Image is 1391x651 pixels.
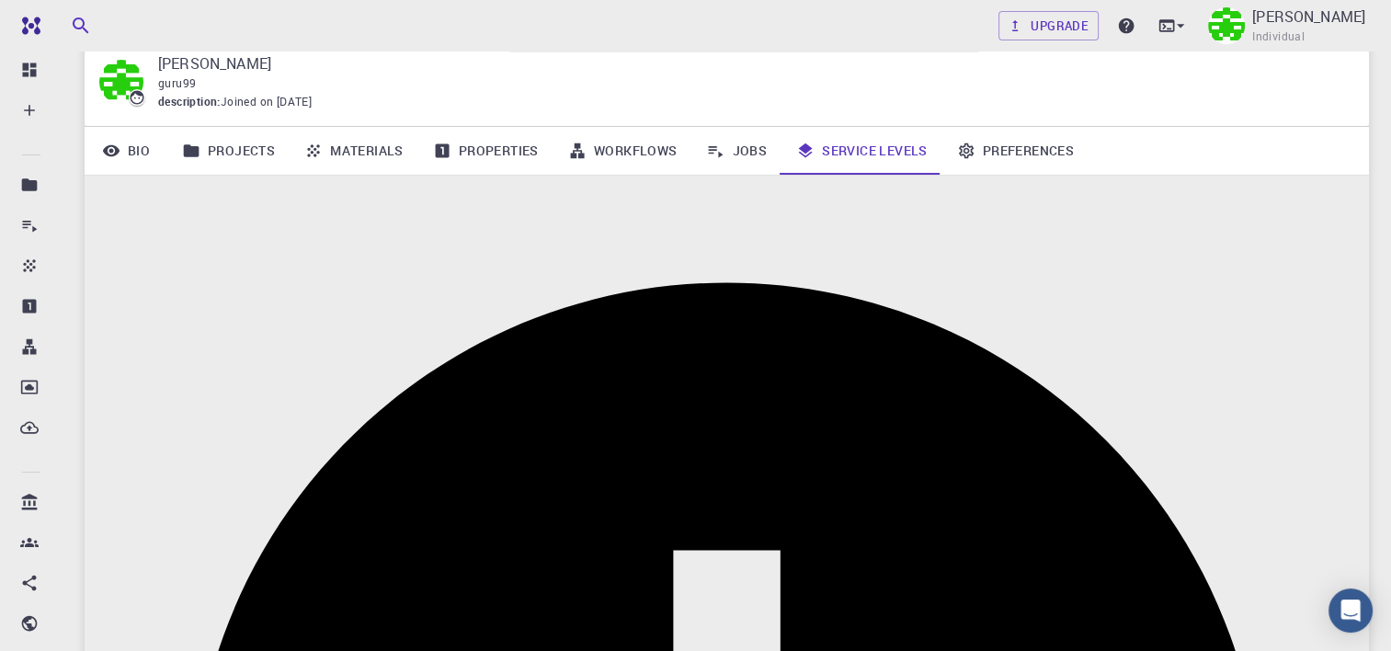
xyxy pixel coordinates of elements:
p: [PERSON_NAME] [1252,6,1365,28]
span: description : [158,93,221,111]
img: Gurunath Nandkumar [1208,7,1245,44]
img: logo [15,17,40,35]
span: Support [37,13,103,29]
span: Joined on [DATE] [221,93,312,111]
a: Jobs [691,127,781,175]
div: Open Intercom Messenger [1328,588,1373,633]
a: Bio [85,127,167,175]
span: guru99 [158,75,196,90]
a: Workflows [553,127,692,175]
p: [PERSON_NAME] [158,52,1340,74]
a: Upgrade [998,11,1099,40]
a: Properties [418,127,553,175]
a: Materials [290,127,418,175]
span: Individual [1252,28,1305,46]
a: Preferences [942,127,1089,175]
a: Service Levels [781,127,942,175]
a: Projects [167,127,290,175]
